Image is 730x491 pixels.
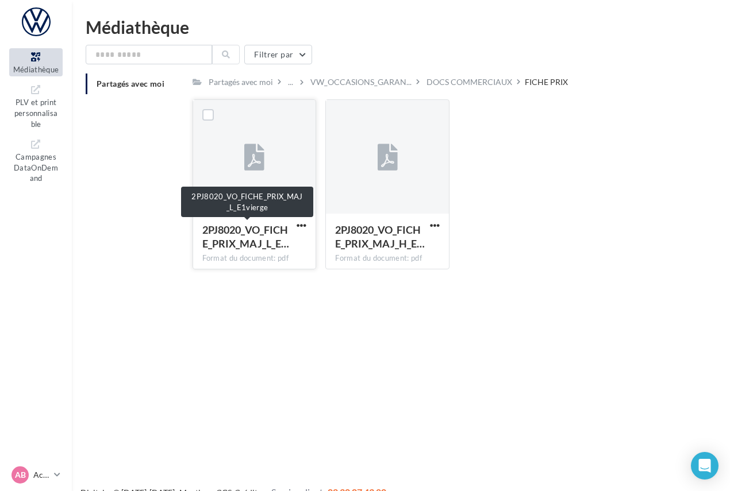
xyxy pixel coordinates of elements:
[335,223,425,250] span: 2PJ8020_VO_FICHE_PRIX_MAJ_H_E1vierge
[33,469,49,481] p: Acar BUNYAMIN
[14,95,58,128] span: PLV et print personnalisable
[244,45,312,64] button: Filtrer par
[15,469,26,481] span: AB
[202,253,307,264] div: Format du document: pdf
[427,76,512,88] div: DOCS COMMERCIAUX
[13,65,59,74] span: Médiathèque
[14,150,58,183] span: Campagnes DataOnDemand
[310,76,412,88] span: VW_OCCASIONS_GARAN...
[9,81,63,131] a: PLV et print personnalisable
[9,464,63,486] a: AB Acar BUNYAMIN
[202,223,289,250] span: 2PJ8020_VO_FICHE_PRIX_MAJ_L_E1vierge
[335,253,440,264] div: Format du document: pdf
[209,76,273,88] div: Partagés avec moi
[9,136,63,185] a: Campagnes DataOnDemand
[86,18,716,36] div: Médiathèque
[9,48,63,76] a: Médiathèque
[286,74,295,90] div: ...
[525,76,568,88] div: FICHE PRIX
[691,452,719,480] div: Open Intercom Messenger
[181,187,313,217] div: 2PJ8020_VO_FICHE_PRIX_MAJ_L_E1vierge
[97,79,164,88] span: Partagés avec moi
